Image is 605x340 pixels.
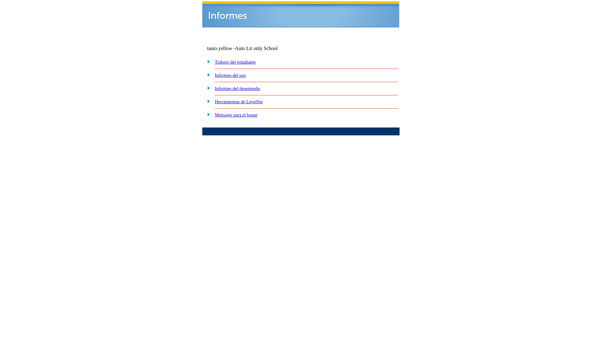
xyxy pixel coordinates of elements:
[215,59,256,65] a: Trabajo del estudiante
[204,59,210,64] img: plus.gif
[215,86,260,91] a: Informes del desempeño
[202,1,399,27] img: header
[235,46,278,51] nobr: Auto Lit only School
[215,99,263,104] a: Herramientas de LevelSet
[204,98,210,104] img: plus.gif
[204,85,210,91] img: plus.gif
[204,111,210,117] img: plus.gif
[215,73,246,78] a: Informes del uso
[215,112,258,117] a: Mensajes para el hogar
[207,46,323,51] td: tauto.yellow -
[204,72,210,77] img: plus.gif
